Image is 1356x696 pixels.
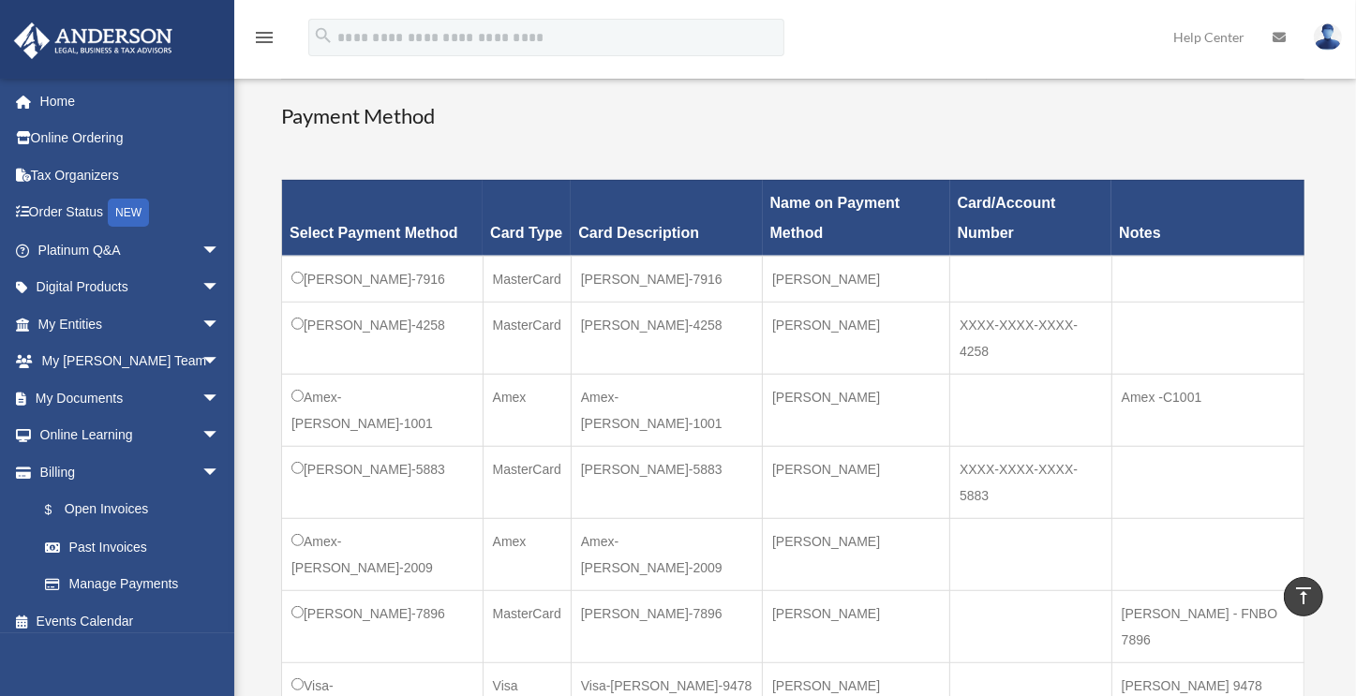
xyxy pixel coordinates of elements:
[253,33,276,49] a: menu
[201,231,239,270] span: arrow_drop_down
[1284,577,1323,616] a: vertical_align_top
[282,180,484,256] th: Select Payment Method
[108,199,149,227] div: NEW
[201,343,239,381] span: arrow_drop_down
[26,566,239,603] a: Manage Payments
[483,302,571,374] td: MasterCard
[763,302,950,374] td: [PERSON_NAME]
[13,120,248,157] a: Online Ordering
[763,256,950,302] td: [PERSON_NAME]
[26,491,230,529] a: $Open Invoices
[13,269,248,306] a: Digital Productsarrow_drop_down
[1111,590,1304,662] td: [PERSON_NAME] - FNBO 7896
[571,302,762,374] td: [PERSON_NAME]-4258
[13,417,248,454] a: Online Learningarrow_drop_down
[483,518,571,590] td: Amex
[763,446,950,518] td: [PERSON_NAME]
[483,256,571,302] td: MasterCard
[13,194,248,232] a: Order StatusNEW
[201,417,239,455] span: arrow_drop_down
[201,305,239,344] span: arrow_drop_down
[571,446,762,518] td: [PERSON_NAME]-5883
[55,498,65,522] span: $
[571,256,762,302] td: [PERSON_NAME]-7916
[282,302,484,374] td: [PERSON_NAME]-4258
[1314,23,1342,51] img: User Pic
[1111,374,1304,446] td: Amex -C1001
[571,518,762,590] td: Amex-[PERSON_NAME]-2009
[8,22,178,59] img: Anderson Advisors Platinum Portal
[281,102,1304,131] h3: Payment Method
[253,26,276,49] i: menu
[950,446,1112,518] td: XXXX-XXXX-XXXX-5883
[1292,585,1315,607] i: vertical_align_top
[13,82,248,120] a: Home
[571,590,762,662] td: [PERSON_NAME]-7896
[763,590,950,662] td: [PERSON_NAME]
[201,453,239,492] span: arrow_drop_down
[13,343,248,380] a: My [PERSON_NAME] Teamarrow_drop_down
[13,379,248,417] a: My Documentsarrow_drop_down
[483,446,571,518] td: MasterCard
[282,446,484,518] td: [PERSON_NAME]-5883
[282,518,484,590] td: Amex-[PERSON_NAME]-2009
[313,25,334,46] i: search
[950,180,1112,256] th: Card/Account Number
[13,602,248,640] a: Events Calendar
[282,590,484,662] td: [PERSON_NAME]-7896
[950,302,1112,374] td: XXXX-XXXX-XXXX-4258
[13,305,248,343] a: My Entitiesarrow_drop_down
[763,374,950,446] td: [PERSON_NAME]
[571,374,762,446] td: Amex-[PERSON_NAME]-1001
[1111,180,1304,256] th: Notes
[571,180,762,256] th: Card Description
[763,180,950,256] th: Name on Payment Method
[483,590,571,662] td: MasterCard
[763,518,950,590] td: [PERSON_NAME]
[201,269,239,307] span: arrow_drop_down
[483,180,571,256] th: Card Type
[282,256,484,302] td: [PERSON_NAME]-7916
[201,379,239,418] span: arrow_drop_down
[26,528,239,566] a: Past Invoices
[13,231,248,269] a: Platinum Q&Aarrow_drop_down
[13,453,239,491] a: Billingarrow_drop_down
[483,374,571,446] td: Amex
[13,156,248,194] a: Tax Organizers
[282,374,484,446] td: Amex-[PERSON_NAME]-1001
